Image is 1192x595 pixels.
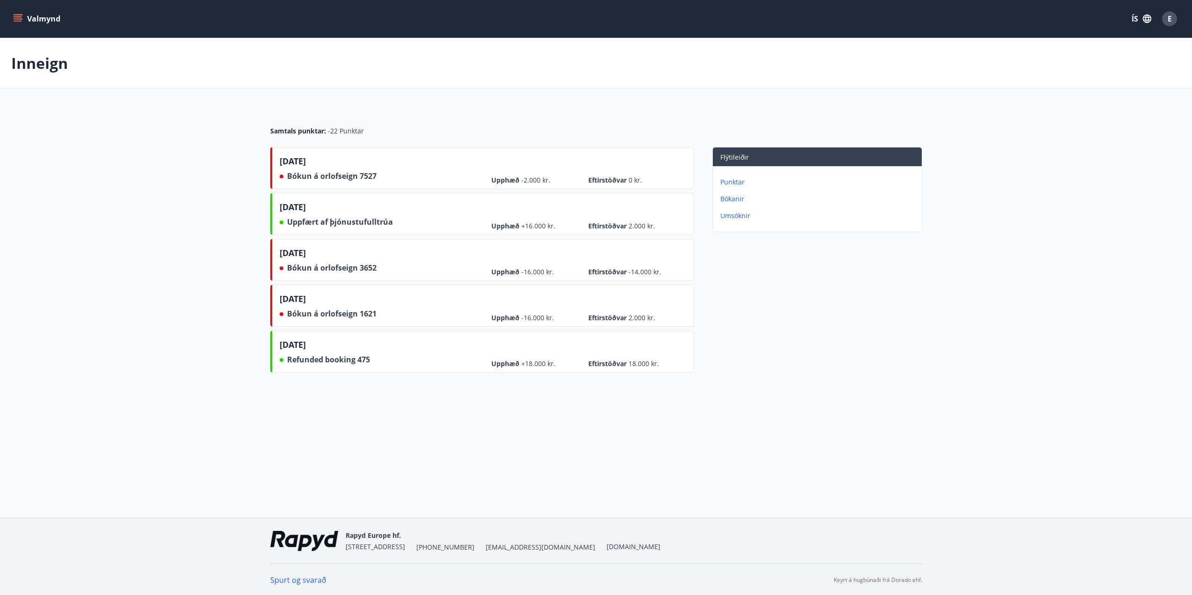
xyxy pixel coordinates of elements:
span: Upphæð [491,176,586,185]
span: Bókun á orlofseign [287,171,360,181]
span: 18.000 kr. [629,359,659,368]
span: Bókun á orlofseign [287,263,360,273]
span: [PHONE_NUMBER] [416,543,474,552]
span: +18.000 kr. [521,359,555,368]
span: 1621 [360,309,377,319]
p: Punktar [720,177,918,187]
span: Rapyd Europe hf. [346,531,401,540]
span: [DATE] [280,201,306,216]
span: [EMAIL_ADDRESS][DOMAIN_NAME] [486,543,595,552]
span: -16.000 kr. [521,313,554,322]
span: Refunded booking [287,354,357,365]
span: Upphæð [491,267,586,277]
span: -22 Punktar [328,126,364,136]
span: -2.000 kr. [521,176,550,184]
span: 7527 [360,171,377,181]
span: [DATE] [280,339,306,354]
button: ÍS [1126,10,1156,27]
span: -14.000 kr. [629,267,661,276]
p: Bókanir [720,194,918,204]
span: Uppfært af þjónustufulltrúa [287,217,408,231]
button: E [1158,7,1181,30]
span: Eftirstöðvar [588,221,683,231]
span: Flýtileiðir [720,153,749,162]
span: [STREET_ADDRESS] [346,542,405,551]
span: Bókun á orlofseign [287,309,360,319]
span: 0 kr. [629,176,642,184]
span: 2.000 kr. [629,221,655,230]
button: menu [11,10,64,27]
img: ekj9gaOU4bjvQReEWNZ0zEMsCR0tgSDGv48UY51k.png [270,531,338,551]
span: Eftirstöðvar [588,176,683,185]
span: E [1168,14,1172,24]
span: 3652 [360,263,377,273]
span: Upphæð [491,313,586,323]
span: Eftirstöðvar [588,267,683,277]
span: Upphæð [491,359,586,368]
p: Umsóknir [720,211,918,220]
p: Inneign [11,53,68,73]
span: 475 [357,354,370,365]
span: Samtals punktar : [270,126,326,136]
span: [DATE] [280,155,306,170]
span: -16.000 kr. [521,267,554,276]
span: [DATE] [280,293,306,308]
span: 2.000 kr. [629,313,655,322]
span: [DATE] [280,247,306,262]
span: Eftirstöðvar [588,313,683,323]
span: Upphæð [491,221,586,231]
span: +16.000 kr. [521,221,555,230]
a: [DOMAIN_NAME] [607,542,660,551]
a: Spurt og svarað [270,575,326,585]
span: Eftirstöðvar [588,359,683,368]
p: Keyrt á hugbúnaði frá Dorado ehf. [834,576,922,584]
